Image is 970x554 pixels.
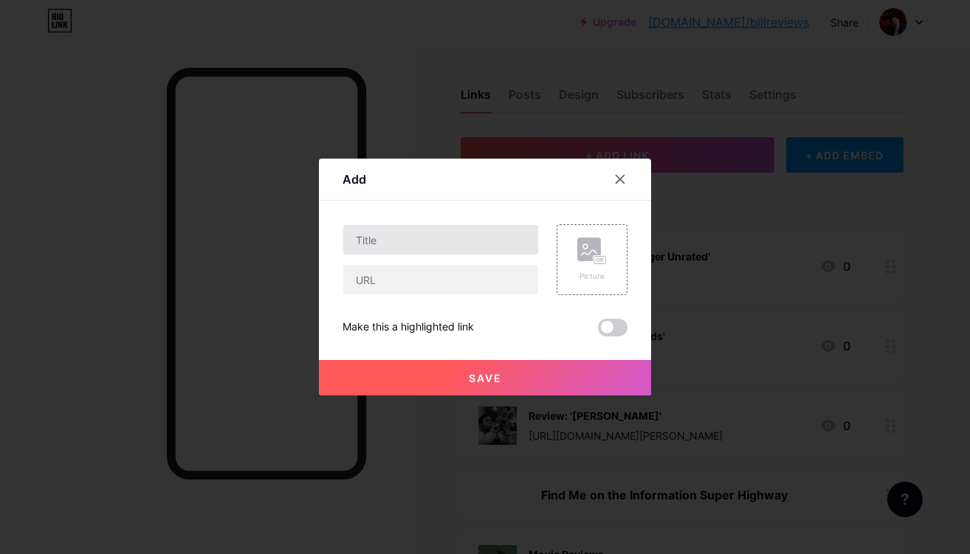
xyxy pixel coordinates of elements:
[577,271,607,282] div: Picture
[469,372,502,384] span: Save
[343,225,538,255] input: Title
[343,319,474,336] div: Make this a highlighted link
[319,360,651,395] button: Save
[343,170,366,188] div: Add
[343,265,538,294] input: URL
